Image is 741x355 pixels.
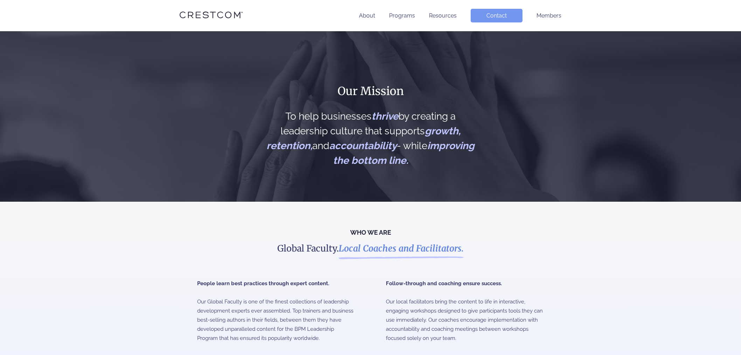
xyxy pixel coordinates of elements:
[266,109,475,168] h2: To help businesses by creating a leadership culture that supports and - while
[339,243,464,254] i: Local Coaches and Facilitators.
[429,12,457,19] a: Resources
[329,140,397,152] span: accountability
[389,12,415,19] a: Programs
[372,110,399,122] span: thrive
[386,280,502,287] b: Follow-through and coaching ensure success.
[124,230,617,235] h3: WHO WE ARE
[197,279,355,343] p: Our Global Faculty is one of the finest collections of leadership development experts ever assemb...
[359,12,375,19] a: About
[471,9,522,22] a: Contact
[536,12,561,19] a: Members
[266,84,475,99] h1: Our Mission
[386,297,544,343] p: Our local facilitators bring the content to life in interactive, engaging workshops designed to g...
[197,280,329,287] b: People learn best practices through expert content.
[249,242,493,255] h4: Global Faculty.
